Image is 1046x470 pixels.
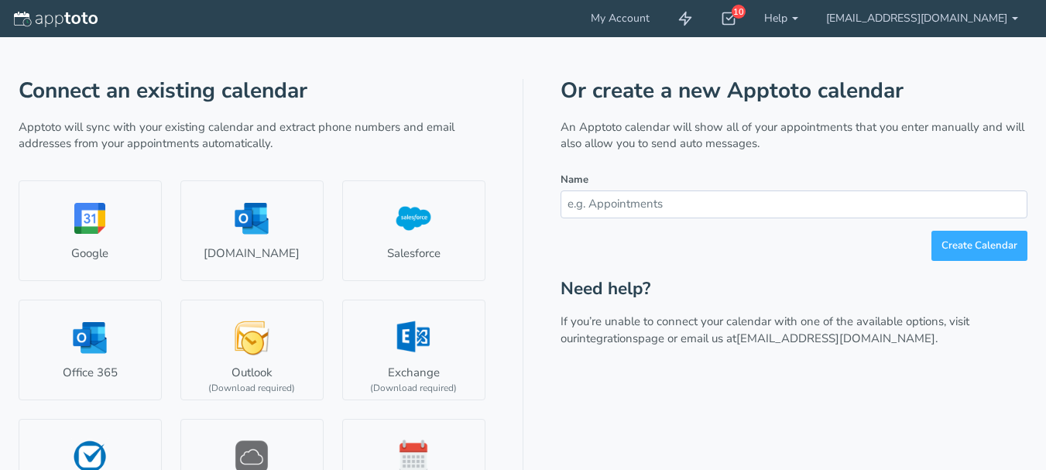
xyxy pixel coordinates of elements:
div: (Download required) [208,382,295,395]
a: [EMAIL_ADDRESS][DOMAIN_NAME]. [736,331,938,346]
button: Create Calendar [931,231,1027,261]
div: (Download required) [370,382,457,395]
a: integrations [577,331,638,346]
img: logo-apptoto--white.svg [14,12,98,27]
label: Name [561,173,588,187]
p: An Apptoto calendar will show all of your appointments that you enter manually and will also allo... [561,119,1027,153]
p: If you’re unable to connect your calendar with one of the available options, visit our page or em... [561,314,1027,347]
a: Outlook [180,300,324,400]
h1: Or create a new Apptoto calendar [561,79,1027,103]
div: 10 [732,5,746,19]
a: [DOMAIN_NAME] [180,180,324,281]
h1: Connect an existing calendar [19,79,485,103]
p: Apptoto will sync with your existing calendar and extract phone numbers and email addresses from ... [19,119,485,153]
h2: Need help? [561,280,1027,299]
a: Office 365 [19,300,162,400]
a: Exchange [342,300,485,400]
a: Salesforce [342,180,485,281]
input: e.g. Appointments [561,190,1027,218]
a: Google [19,180,162,281]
